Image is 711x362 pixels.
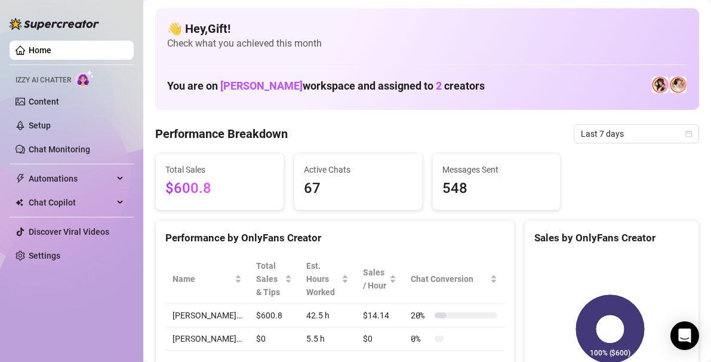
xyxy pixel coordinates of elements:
[356,254,404,304] th: Sales / Hour
[299,304,356,327] td: 42.5 h
[29,121,51,130] a: Setup
[165,327,249,351] td: [PERSON_NAME]…
[16,198,23,207] img: Chat Copilot
[173,272,232,286] span: Name
[167,37,687,50] span: Check what you achieved this month
[249,254,299,304] th: Total Sales & Tips
[436,79,442,92] span: 2
[76,70,94,87] img: AI Chatter
[356,327,404,351] td: $0
[670,76,687,93] img: 𝖍𝖔𝖑𝖑𝖞
[165,254,249,304] th: Name
[165,177,274,200] span: $600.8
[29,193,113,212] span: Chat Copilot
[249,327,299,351] td: $0
[411,332,430,345] span: 0 %
[670,321,699,350] div: Open Intercom Messenger
[411,272,488,286] span: Chat Conversion
[220,79,303,92] span: [PERSON_NAME]
[581,125,692,143] span: Last 7 days
[442,163,551,176] span: Messages Sent
[167,79,485,93] h1: You are on workspace and assigned to creators
[29,251,60,260] a: Settings
[155,125,288,142] h4: Performance Breakdown
[534,230,689,246] div: Sales by OnlyFans Creator
[165,304,249,327] td: [PERSON_NAME]…
[167,20,687,37] h4: 👋 Hey, Gift !
[10,18,99,30] img: logo-BBDzfeDw.svg
[304,177,413,200] span: 67
[652,76,669,93] img: Holly
[29,169,113,188] span: Automations
[29,97,59,106] a: Content
[249,304,299,327] td: $600.8
[16,174,25,183] span: thunderbolt
[442,177,551,200] span: 548
[356,304,404,327] td: $14.14
[165,163,274,176] span: Total Sales
[16,75,71,86] span: Izzy AI Chatter
[685,130,692,137] span: calendar
[363,266,387,292] span: Sales / Hour
[29,227,109,237] a: Discover Viral Videos
[306,259,339,299] div: Est. Hours Worked
[411,309,430,322] span: 20 %
[256,259,282,299] span: Total Sales & Tips
[29,45,51,55] a: Home
[404,254,504,304] th: Chat Conversion
[29,145,90,154] a: Chat Monitoring
[165,230,504,246] div: Performance by OnlyFans Creator
[304,163,413,176] span: Active Chats
[299,327,356,351] td: 5.5 h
